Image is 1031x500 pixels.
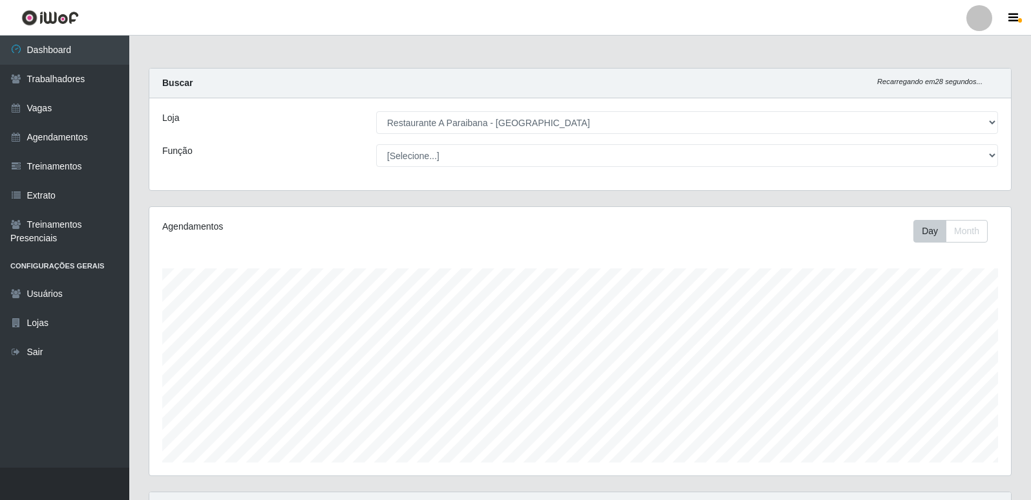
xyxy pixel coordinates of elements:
strong: Buscar [162,78,193,88]
img: CoreUI Logo [21,10,79,26]
div: Toolbar with button groups [913,220,998,243]
i: Recarregando em 28 segundos... [877,78,983,85]
button: Day [913,220,946,243]
button: Month [946,220,988,243]
label: Função [162,144,193,158]
div: Agendamentos [162,220,499,234]
label: Loja [162,111,179,125]
div: First group [913,220,988,243]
